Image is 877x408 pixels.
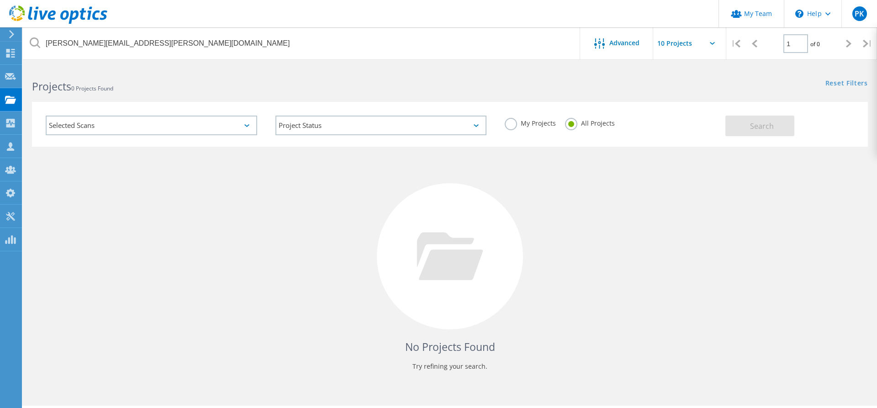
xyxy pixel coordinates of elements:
[505,118,556,127] label: My Projects
[810,40,820,48] span: of 0
[858,27,877,60] div: |
[725,116,794,136] button: Search
[71,85,113,92] span: 0 Projects Found
[795,10,803,18] svg: \n
[750,121,774,131] span: Search
[32,79,71,94] b: Projects
[275,116,487,135] div: Project Status
[46,116,257,135] div: Selected Scans
[565,118,615,127] label: All Projects
[23,27,581,59] input: Search projects by name, owner, ID, company, etc
[609,40,639,46] span: Advanced
[9,19,107,26] a: Live Optics Dashboard
[41,339,859,355] h4: No Projects Found
[825,80,868,88] a: Reset Filters
[41,359,859,374] p: Try refining your search.
[855,10,864,17] span: PK
[726,27,745,60] div: |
